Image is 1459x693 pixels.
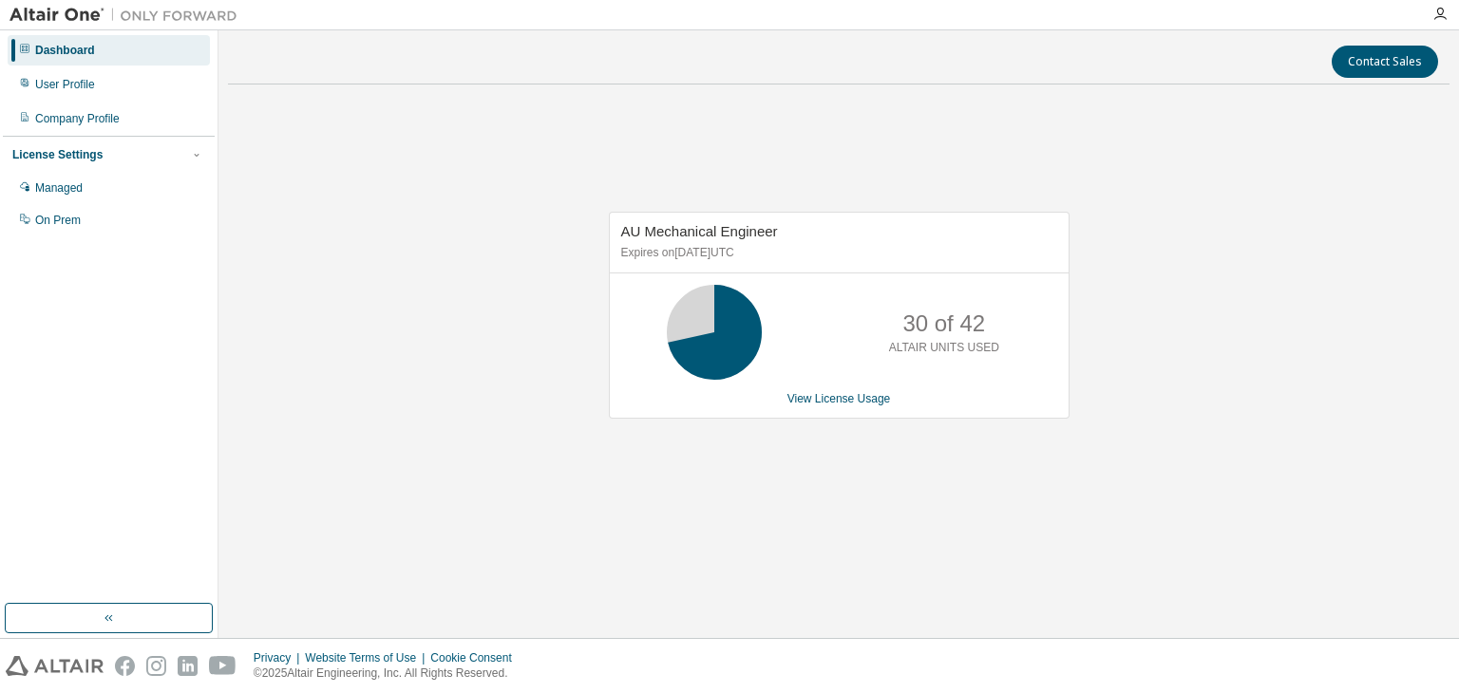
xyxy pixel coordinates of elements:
[209,656,237,676] img: youtube.svg
[305,650,430,665] div: Website Terms of Use
[621,223,778,239] span: AU Mechanical Engineer
[254,665,523,682] p: © 2025 Altair Engineering, Inc. All Rights Reserved.
[35,111,120,126] div: Company Profile
[6,656,104,676] img: altair_logo.svg
[621,245,1052,261] p: Expires on [DATE] UTC
[254,650,305,665] div: Privacy
[787,392,891,405] a: View License Usage
[178,656,198,676] img: linkedin.svg
[902,308,985,340] p: 30 of 42
[35,43,95,58] div: Dashboard
[35,180,83,196] div: Managed
[115,656,135,676] img: facebook.svg
[9,6,247,25] img: Altair One
[430,650,522,665] div: Cookie Consent
[146,656,166,676] img: instagram.svg
[889,340,999,356] p: ALTAIR UNITS USED
[35,213,81,228] div: On Prem
[1332,46,1438,78] button: Contact Sales
[35,77,95,92] div: User Profile
[12,147,103,162] div: License Settings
